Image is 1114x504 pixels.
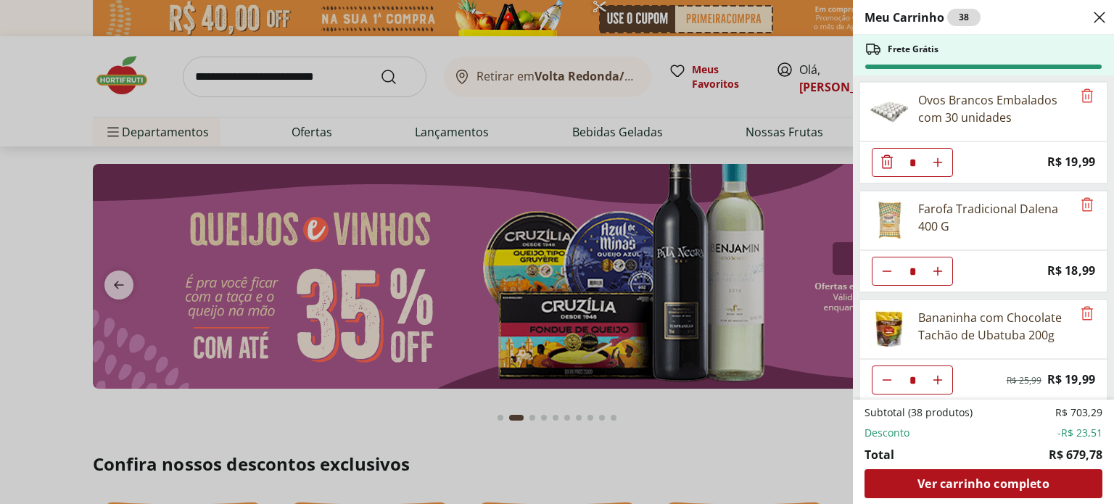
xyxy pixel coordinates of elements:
[1078,88,1096,105] button: Remove
[1007,375,1041,387] span: R$ 25,99
[865,405,973,420] span: Subtotal (38 produtos)
[865,446,894,463] span: Total
[865,426,909,440] span: Desconto
[1078,305,1096,323] button: Remove
[888,44,938,55] span: Frete Grátis
[1047,261,1095,281] span: R$ 18,99
[869,91,909,132] img: Ovos Brancos Embalados com 30 unidades
[872,148,901,177] button: Diminuir Quantidade
[1055,405,1102,420] span: R$ 703,29
[901,366,923,394] input: Quantidade Atual
[923,148,952,177] button: Aumentar Quantidade
[865,9,981,26] h2: Meu Carrinho
[918,200,1072,235] div: Farofa Tradicional Dalena 400 G
[918,91,1072,126] div: Ovos Brancos Embalados com 30 unidades
[1047,152,1095,172] span: R$ 19,99
[923,365,952,394] button: Aumentar Quantidade
[947,9,981,26] div: 38
[872,257,901,286] button: Diminuir Quantidade
[1047,370,1095,389] span: R$ 19,99
[869,309,909,350] img: Bananinha com Chocolate Tachão Ubatuba 200g
[923,257,952,286] button: Aumentar Quantidade
[1078,197,1096,214] button: Remove
[901,149,923,176] input: Quantidade Atual
[872,365,901,394] button: Diminuir Quantidade
[1049,446,1102,463] span: R$ 679,78
[901,257,923,285] input: Quantidade Atual
[917,478,1049,489] span: Ver carrinho completo
[865,469,1102,498] a: Ver carrinho completo
[869,200,909,241] img: Principal
[1057,426,1102,440] span: -R$ 23,51
[918,309,1072,344] div: Bananinha com Chocolate Tachão de Ubatuba 200g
